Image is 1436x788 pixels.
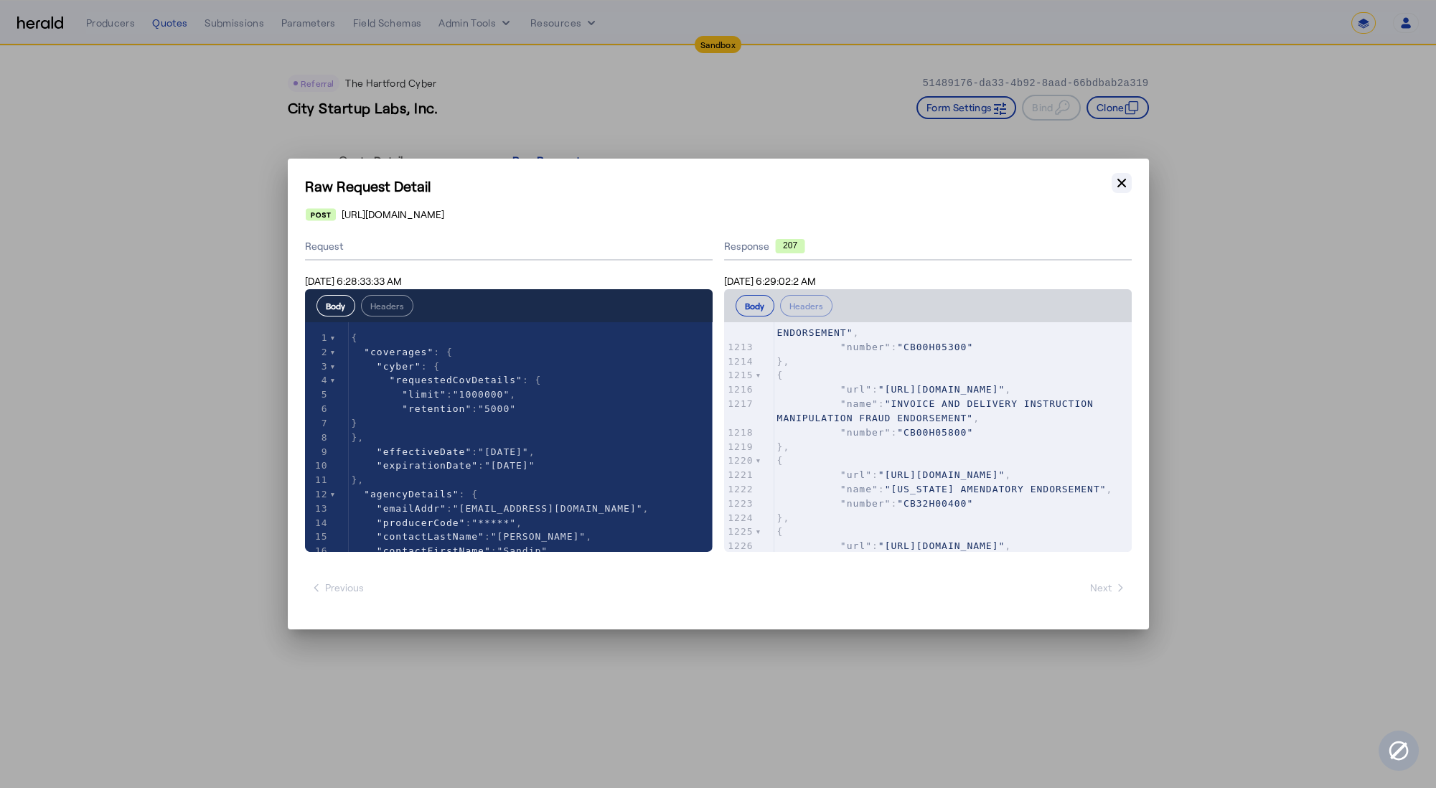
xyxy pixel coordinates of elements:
[777,398,1100,423] span: : ,
[777,441,790,452] span: },
[724,383,756,397] div: 1216
[724,426,756,440] div: 1218
[777,342,974,352] span: :
[352,375,542,385] span: : {
[352,545,548,556] span: :
[352,489,479,499] span: : {
[497,545,548,556] span: "Sandip"
[352,403,517,414] span: :
[305,544,330,558] div: 16
[724,440,756,454] div: 1219
[305,516,330,530] div: 14
[377,517,466,528] span: "producerCode"
[724,454,756,468] div: 1220
[305,360,330,374] div: 3
[782,240,797,250] text: 207
[780,295,832,316] button: Headers
[777,540,1012,551] span: : ,
[878,384,1005,395] span: "[URL][DOMAIN_NAME]"
[305,487,330,502] div: 12
[777,498,974,509] span: :
[777,370,784,380] span: {
[377,446,471,457] span: "effectiveDate"
[724,275,816,287] span: [DATE] 6:29:02:2 AM
[840,540,872,551] span: "url"
[352,347,453,357] span: : {
[840,427,891,438] span: "number"
[897,427,973,438] span: "CB00H05800"
[377,531,484,542] span: "contactLastName"
[478,403,516,414] span: "5000"
[724,482,756,497] div: 1222
[364,347,433,357] span: "coverages"
[777,427,974,438] span: :
[305,388,330,402] div: 5
[305,502,330,516] div: 13
[491,531,586,542] span: "[PERSON_NAME]"
[840,469,872,480] span: "url"
[305,530,330,544] div: 15
[724,397,756,411] div: 1217
[402,403,471,414] span: "retention"
[311,581,364,595] span: Previous
[377,545,491,556] span: "contactFirstName"
[840,498,891,509] span: "number"
[305,402,330,416] div: 6
[897,342,973,352] span: "CB00H05300"
[352,517,522,528] span: : ,
[724,368,756,383] div: 1215
[352,460,535,471] span: :
[878,540,1005,551] span: "[URL][DOMAIN_NAME]"
[878,469,1005,480] span: "[URL][DOMAIN_NAME]"
[736,295,774,316] button: Body
[352,389,517,400] span: : ,
[453,503,643,514] span: "[EMAIL_ADDRESS][DOMAIN_NAME]"
[777,484,1113,494] span: : ,
[724,539,756,553] div: 1226
[777,469,1012,480] span: : ,
[724,239,1132,253] div: Response
[777,512,790,523] span: },
[724,511,756,525] div: 1224
[305,416,330,431] div: 7
[361,295,413,316] button: Headers
[389,375,522,385] span: "requestedCovDetails"
[724,340,756,355] div: 1213
[777,398,1100,423] span: "INVOICE AND DELIVERY INSTRUCTION MANIPULATION FRAUD ENDORSEMENT"
[305,233,713,261] div: Request
[352,446,535,457] span: : ,
[342,207,444,222] span: [URL][DOMAIN_NAME]
[352,531,593,542] span: : ,
[352,432,365,443] span: },
[402,389,446,400] span: "limit"
[777,356,790,367] span: },
[305,345,330,360] div: 2
[305,331,330,345] div: 1
[352,418,358,428] span: }
[777,384,1012,395] span: : ,
[453,389,510,400] span: "1000000"
[840,484,878,494] span: "name"
[777,455,784,466] span: {
[305,473,330,487] div: 11
[724,468,756,482] div: 1221
[724,525,756,539] div: 1225
[305,459,330,473] div: 10
[305,431,330,445] div: 8
[484,460,535,471] span: "[DATE]"
[840,384,872,395] span: "url"
[897,498,973,509] span: "CB32H00400"
[305,373,330,388] div: 4
[1084,575,1132,601] button: Next
[840,398,878,409] span: "name"
[305,575,370,601] button: Previous
[305,275,402,287] span: [DATE] 6:28:33:33 AM
[352,332,358,343] span: {
[316,295,355,316] button: Body
[352,361,441,372] span: : {
[724,497,756,511] div: 1223
[352,503,649,514] span: : ,
[840,342,891,352] span: "number"
[305,445,330,459] div: 9
[885,484,1107,494] span: "[US_STATE] AMENDATORY ENDORSEMENT"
